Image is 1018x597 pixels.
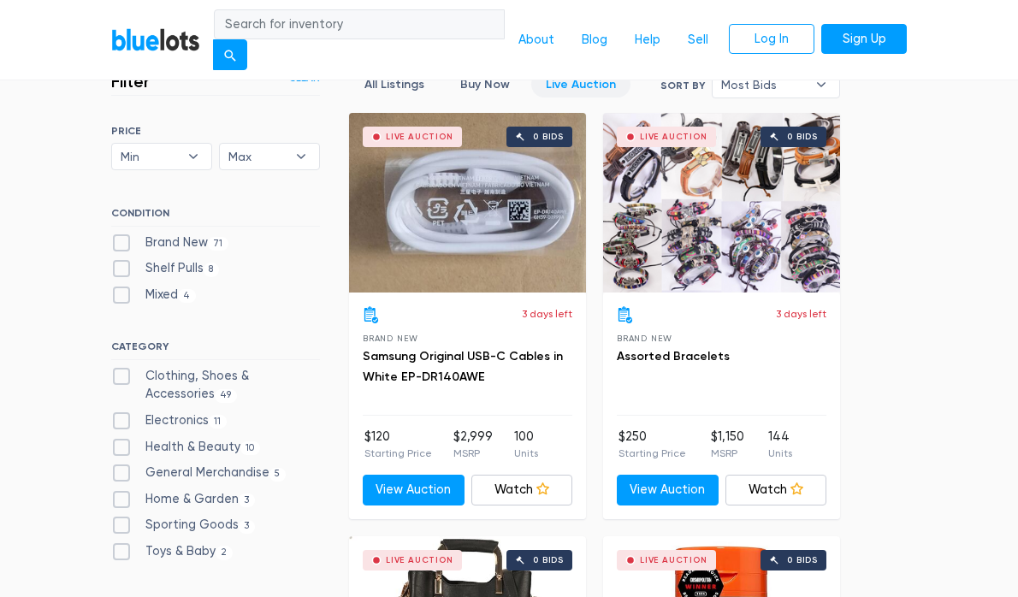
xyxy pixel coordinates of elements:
label: Sort By [660,78,705,93]
a: Samsung Original USB-C Cables in White EP-DR140AWE [363,349,563,384]
h3: Filter [111,71,150,92]
div: 0 bids [787,556,818,564]
h6: PRICE [111,125,320,137]
label: Home & Garden [111,490,255,509]
span: Brand New [363,334,418,343]
b: ▾ [283,144,319,169]
a: Watch [471,475,573,505]
a: Live Auction 0 bids [603,113,840,293]
span: Min [121,144,179,169]
span: Max [228,144,287,169]
span: 3 [239,494,255,507]
h6: CATEGORY [111,340,320,359]
p: Starting Price [618,446,686,461]
span: 11 [209,415,227,429]
span: Most Bids [721,72,807,98]
div: Live Auction [386,556,453,564]
li: $1,150 [711,428,744,462]
a: About [505,24,568,56]
span: Brand New [617,334,672,343]
p: MSRP [711,446,744,461]
h6: CONDITION [111,207,320,226]
li: 100 [514,428,538,462]
div: 0 bids [533,556,564,564]
p: 3 days left [522,306,572,322]
a: Log In [729,24,814,55]
p: MSRP [453,446,493,461]
label: Electronics [111,411,227,430]
a: Sign Up [821,24,907,55]
div: Live Auction [640,556,707,564]
div: 0 bids [787,133,818,141]
li: $120 [364,428,432,462]
input: Search for inventory [214,9,505,40]
a: Live Auction 0 bids [349,113,586,293]
label: Clothing, Shoes & Accessories [111,367,320,404]
a: Watch [725,475,827,505]
div: Live Auction [640,133,707,141]
span: 3 [239,520,255,534]
label: Brand New [111,233,228,252]
a: All Listings [350,71,439,98]
label: Shelf Pulls [111,259,219,278]
b: ▾ [803,72,839,98]
p: Units [768,446,792,461]
li: 144 [768,428,792,462]
label: General Merchandise [111,464,286,482]
div: 0 bids [533,133,564,141]
span: 5 [269,468,286,482]
li: $2,999 [453,428,493,462]
a: View Auction [363,475,465,505]
a: Buy Now [446,71,524,98]
span: 2 [216,546,233,559]
a: Live Auction [531,71,630,98]
a: Sell [674,24,722,56]
a: Help [621,24,674,56]
span: 10 [240,441,260,455]
span: 8 [204,263,219,276]
a: View Auction [617,475,719,505]
label: Mixed [111,286,196,304]
label: Health & Beauty [111,438,260,457]
div: Live Auction [386,133,453,141]
b: ▾ [175,144,211,169]
p: Units [514,446,538,461]
span: 71 [208,237,228,251]
span: 4 [178,289,196,303]
label: Sporting Goods [111,516,255,535]
p: Starting Price [364,446,432,461]
a: BlueLots [111,27,200,52]
span: 49 [215,389,237,403]
p: 3 days left [776,306,826,322]
li: $250 [618,428,686,462]
label: Toys & Baby [111,542,233,561]
a: Blog [568,24,621,56]
a: Assorted Bracelets [617,349,730,364]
